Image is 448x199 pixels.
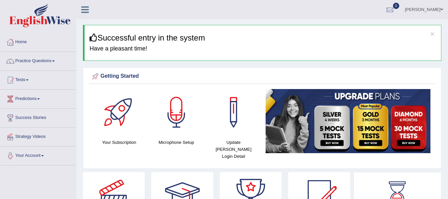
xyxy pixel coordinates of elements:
h4: Have a pleasant time! [90,46,436,52]
button: × [430,30,434,37]
span: 0 [393,3,400,9]
h4: Update [PERSON_NAME] Login Detail [208,139,259,160]
h3: Successful entry in the system [90,34,436,42]
a: Tests [0,71,76,87]
h4: Microphone Setup [151,139,202,146]
a: Practice Questions [0,52,76,68]
h4: Your Subscription [94,139,145,146]
a: Home [0,33,76,50]
a: Strategy Videos [0,128,76,144]
img: small5.jpg [266,89,431,153]
a: Success Stories [0,109,76,125]
a: Predictions [0,90,76,106]
div: Getting Started [91,71,434,81]
a: Your Account [0,147,76,163]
